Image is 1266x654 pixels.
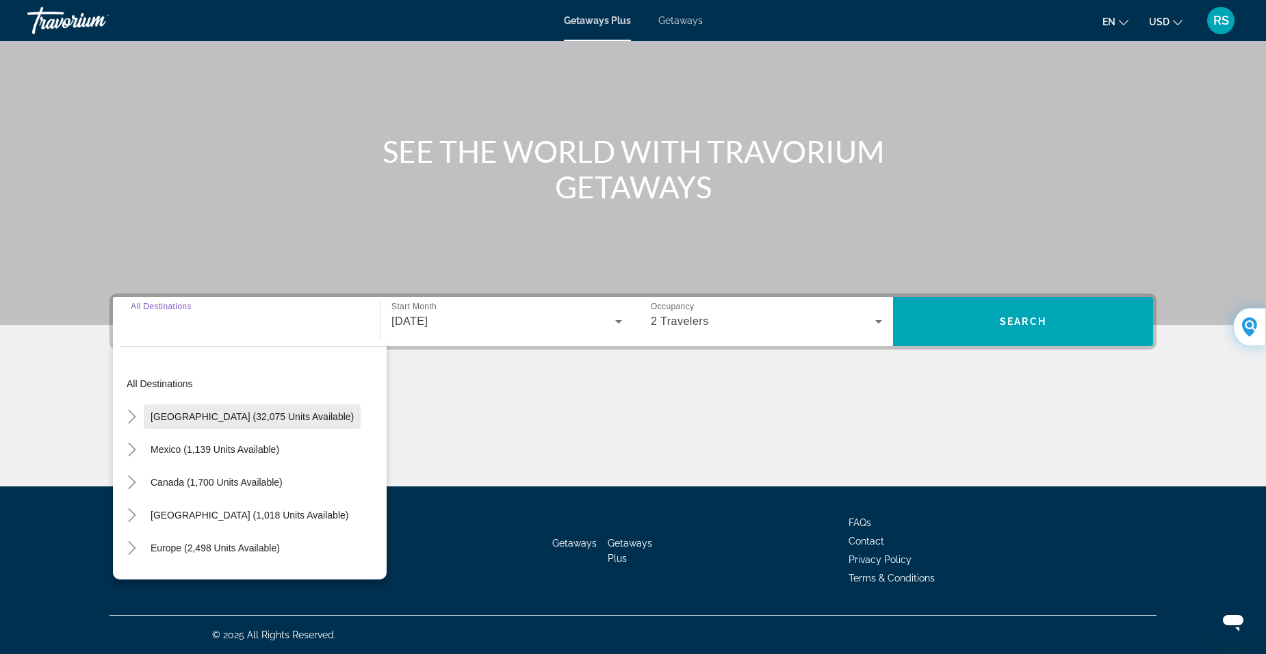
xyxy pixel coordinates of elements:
[849,536,884,547] a: Contact
[1211,599,1255,643] iframe: Button to launch messaging window
[893,297,1153,346] button: Search
[391,302,437,311] span: Start Month
[144,437,286,462] button: Mexico (1,139 units available)
[120,438,144,462] button: Toggle Mexico (1,139 units available)
[564,15,631,26] a: Getaways Plus
[651,302,694,311] span: Occupancy
[151,477,283,488] span: Canada (1,700 units available)
[131,302,192,311] span: All Destinations
[552,538,597,549] a: Getaways
[144,568,285,593] button: Australia (195 units available)
[212,629,336,640] span: © 2025 All Rights Reserved.
[120,371,387,396] button: All destinations
[151,510,348,521] span: [GEOGRAPHIC_DATA] (1,018 units available)
[391,315,428,327] span: [DATE]
[1102,16,1115,27] span: en
[144,503,355,527] button: [GEOGRAPHIC_DATA] (1,018 units available)
[144,536,287,560] button: Europe (2,498 units available)
[120,471,144,495] button: Toggle Canada (1,700 units available)
[1203,6,1239,35] button: User Menu
[376,133,890,205] h1: SEE THE WORLD WITH TRAVORIUM GETAWAYS
[151,444,279,455] span: Mexico (1,139 units available)
[849,554,912,565] a: Privacy Policy
[1213,14,1229,27] span: RS
[120,536,144,560] button: Toggle Europe (2,498 units available)
[1102,12,1128,31] button: Change language
[27,3,164,38] a: Travorium
[1149,16,1170,27] span: USD
[113,297,1153,346] div: Search widget
[120,569,144,593] button: Toggle Australia (195 units available)
[127,378,193,389] span: All destinations
[144,404,361,429] button: [GEOGRAPHIC_DATA] (32,075 units available)
[151,411,354,422] span: [GEOGRAPHIC_DATA] (32,075 units available)
[120,405,144,429] button: Toggle United States (32,075 units available)
[849,573,935,584] a: Terms & Conditions
[849,517,871,528] a: FAQs
[151,542,280,553] span: Europe (2,498 units available)
[658,15,703,26] a: Getaways
[608,538,652,564] a: Getaways Plus
[144,470,289,495] button: Canada (1,700 units available)
[120,503,144,527] button: Toggle Caribbean & Atlantic Islands (1,018 units available)
[651,315,709,327] span: 2 Travelers
[1149,12,1183,31] button: Change currency
[1000,316,1046,327] span: Search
